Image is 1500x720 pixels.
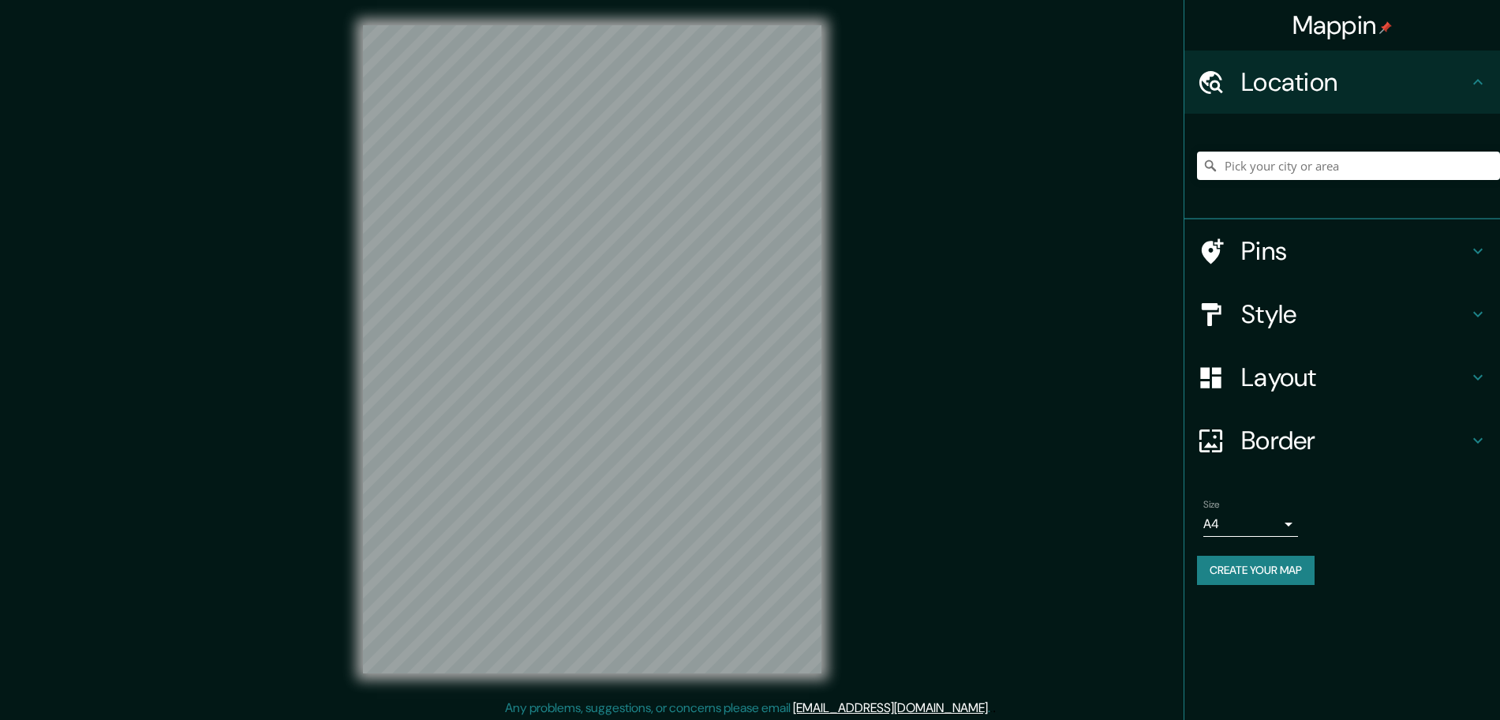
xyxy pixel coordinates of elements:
[1184,219,1500,283] div: Pins
[1292,9,1393,41] h4: Mappin
[505,699,990,718] p: Any problems, suggestions, or concerns please email .
[1360,658,1483,703] iframe: Help widget launcher
[1184,346,1500,409] div: Layout
[1241,235,1468,267] h4: Pins
[1241,66,1468,98] h4: Location
[1184,283,1500,346] div: Style
[793,699,988,716] a: [EMAIL_ADDRESS][DOMAIN_NAME]
[363,25,821,673] canvas: Map
[1197,556,1315,585] button: Create your map
[1379,21,1392,34] img: pin-icon.png
[1241,362,1468,393] h4: Layout
[1203,498,1220,512] label: Size
[1241,298,1468,330] h4: Style
[993,699,996,718] div: .
[1241,425,1468,456] h4: Border
[1197,152,1500,180] input: Pick your city or area
[990,699,993,718] div: .
[1184,51,1500,114] div: Location
[1184,409,1500,472] div: Border
[1203,512,1298,537] div: A4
